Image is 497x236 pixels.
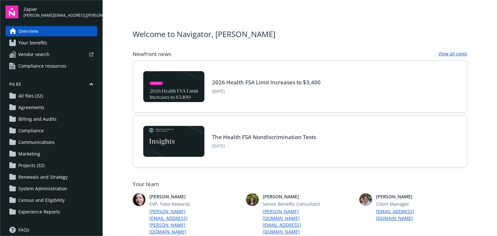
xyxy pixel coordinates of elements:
[18,149,40,159] span: Marketing
[5,91,97,101] a: All files (32)
[133,50,171,58] span: Newfront news
[5,149,97,159] a: Marketing
[5,49,97,60] a: Vendor search
[359,193,372,206] img: photo
[5,81,97,90] button: Files
[5,184,97,194] a: System Administration
[18,225,29,235] span: FAQs
[149,208,212,235] a: [PERSON_NAME][EMAIL_ADDRESS][PERSON_NAME][DOMAIN_NAME]
[18,195,65,205] span: Census and Eligibility
[5,26,97,36] a: Overview
[143,126,204,157] img: Card Image - EB Compliance Insights.png
[212,79,321,86] a: 2026 Health FSA Limit Increases to $3,400
[5,195,97,205] a: Census and Eligibility
[23,5,97,18] button: Zapier[PERSON_NAME][EMAIL_ADDRESS][PERSON_NAME][DOMAIN_NAME]
[5,160,97,171] a: Projects (32)
[5,225,97,235] a: FAQs
[246,193,259,206] img: photo
[133,28,276,40] span: Welcome to Navigator , [PERSON_NAME]
[212,89,321,94] span: [DATE]
[376,193,439,200] span: [PERSON_NAME]
[18,26,38,36] span: Overview
[212,133,316,141] a: The Health FSA Nondiscrimination Tests
[18,207,60,217] span: Experience Reports
[376,201,439,207] span: Client Manager
[18,38,47,48] span: Your benefits
[263,208,326,235] a: [PERSON_NAME][DOMAIN_NAME][EMAIL_ADDRESS][DOMAIN_NAME]
[5,172,97,182] a: Renewals and Strategy
[18,137,55,147] span: Communications
[5,61,97,71] a: Compliance resources
[143,71,204,102] img: BLOG-Card Image - Compliance - 2026 Health FSA Limit Increases to $3,400.jpg
[18,49,50,60] span: Vendor search
[376,208,439,222] a: [EMAIL_ADDRESS][DOMAIN_NAME]
[18,172,68,182] span: Renewals and Strategy
[23,13,97,18] span: [PERSON_NAME][EMAIL_ADDRESS][PERSON_NAME][DOMAIN_NAME]
[5,114,97,124] a: Billing and Audits
[18,160,44,171] span: Projects (32)
[263,201,326,207] span: Senior Benefits Consultant
[18,184,67,194] span: System Administration
[149,193,212,200] span: [PERSON_NAME]
[438,50,467,58] a: View all news
[5,102,97,113] a: Agreements
[5,207,97,217] a: Experience Reports
[18,61,66,71] span: Compliance resources
[5,126,97,136] a: Compliance
[5,5,18,18] img: navigator-logo.svg
[212,143,316,149] span: [DATE]
[18,102,44,113] span: Agreements
[5,137,97,147] a: Communications
[18,114,57,124] span: Billing and Audits
[149,201,212,207] span: EVP, Total Rewards
[133,180,467,188] span: Your team
[133,193,145,206] img: photo
[23,6,97,13] span: Zapier
[263,193,326,200] span: [PERSON_NAME]
[18,126,44,136] span: Compliance
[5,38,97,48] a: Your benefits
[18,91,43,101] span: All files (32)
